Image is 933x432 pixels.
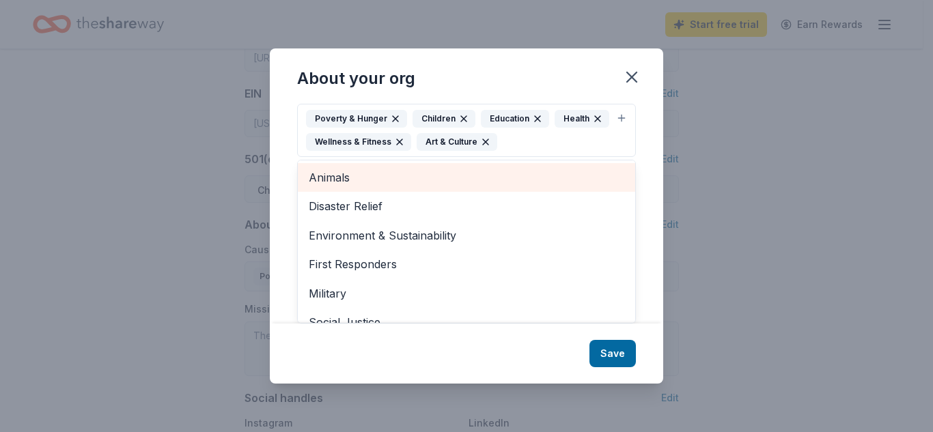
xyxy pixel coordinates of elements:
[306,110,407,128] div: Poverty & Hunger
[309,227,624,244] span: Environment & Sustainability
[306,133,411,151] div: Wellness & Fitness
[297,104,636,157] button: Poverty & HungerChildrenEducationHealthWellness & FitnessArt & Culture
[309,197,624,215] span: Disaster Relief
[309,285,624,302] span: Military
[555,110,609,128] div: Health
[481,110,549,128] div: Education
[417,133,497,151] div: Art & Culture
[309,313,624,331] span: Social Justice
[309,169,624,186] span: Animals
[413,110,475,128] div: Children
[297,160,636,323] div: Poverty & HungerChildrenEducationHealthWellness & FitnessArt & Culture
[309,255,624,273] span: First Responders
